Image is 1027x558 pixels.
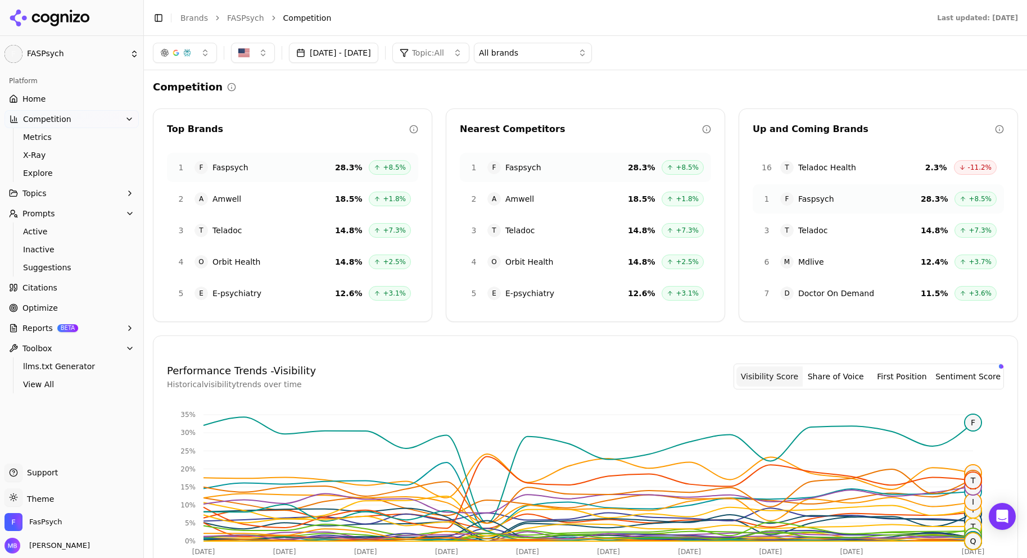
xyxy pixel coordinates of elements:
span: 3 [174,225,188,236]
a: llms.txt Generator [19,359,125,374]
a: FASPsych [227,12,264,24]
span: Inactive [23,244,121,255]
tspan: 0% [185,537,196,545]
span: Suggestions [23,262,121,273]
span: Reports [22,323,53,334]
img: United States [238,47,250,58]
span: +7.3% [969,226,992,235]
span: FASPsych [27,49,125,59]
button: Prompts [4,205,139,223]
span: Amwell [505,193,534,205]
div: Up and Coming Brands [753,123,995,136]
span: Teladoc [212,225,242,236]
span: O [194,255,208,269]
span: Orbit Health [212,256,260,267]
span: F [965,415,981,430]
span: +3.1% [676,289,699,298]
span: Active [23,226,121,237]
a: Active [19,224,125,239]
button: Open user button [4,538,90,554]
span: O [965,471,981,487]
span: D [780,287,794,300]
button: [DATE] - [DATE] [289,43,378,63]
span: 14.8 % [628,256,655,267]
button: Visibility Score [736,366,803,387]
span: +8.5% [969,194,992,203]
span: 3 [760,225,773,236]
span: I [965,494,981,510]
a: Home [4,90,139,108]
span: 1 [760,193,773,205]
span: 6 [760,256,773,267]
h2: Competition [153,79,223,95]
span: A [194,192,208,206]
span: 12.6 % [628,288,655,299]
button: Topics [4,184,139,202]
span: F [4,45,22,63]
tspan: [DATE] [962,548,985,556]
span: 18.5 % [335,193,363,205]
span: T [194,224,208,237]
span: E [487,287,501,300]
span: Toolbox [22,343,52,354]
span: +3.1% [383,289,406,298]
button: Toolbox [4,339,139,357]
button: Share of Voice [803,366,869,387]
span: T [780,224,794,237]
span: FasPsych [29,517,62,527]
div: Nearest Competitors [460,123,702,136]
span: BETA [57,324,78,332]
span: T [965,519,981,534]
span: Optimize [22,302,58,314]
span: F [780,192,794,206]
button: Competition [4,110,139,128]
span: Support [22,467,58,478]
tspan: 35% [180,411,196,419]
span: 28.3 % [335,162,363,173]
span: 2 [467,193,481,205]
span: Faspsych [212,162,248,173]
tspan: [DATE] [354,548,377,556]
span: -11.2% [968,163,992,172]
button: First Position [869,366,935,387]
span: 4 [174,256,188,267]
tspan: [DATE] [597,548,620,556]
span: 3 [467,225,481,236]
span: 5 [467,288,481,299]
a: Brands [180,13,208,22]
div: Open Intercom Messenger [989,503,1016,530]
span: A [487,192,501,206]
tspan: [DATE] [678,548,701,556]
span: F [487,161,501,174]
tspan: 25% [180,447,196,455]
span: +7.3% [383,226,406,235]
span: Teladoc [798,225,827,236]
span: +1.8% [676,194,699,203]
a: Explore [19,165,125,181]
img: FasPsych [4,513,22,531]
span: 14.8 % [335,256,363,267]
span: M [780,255,794,269]
span: 1 [467,162,481,173]
a: Suggestions [19,260,125,275]
tspan: [DATE] [516,548,539,556]
span: Faspsych [798,193,834,205]
tspan: [DATE] [435,548,458,556]
span: Explore [23,167,121,179]
span: 2 [174,193,188,205]
span: +1.8% [383,194,406,203]
p: Historical visibility trends over time [167,379,316,390]
span: Doctor On Demand [798,288,874,299]
span: +2.5% [383,257,406,266]
span: 7 [760,288,773,299]
div: Top Brands [167,123,409,136]
span: 14.8 % [921,225,948,236]
tspan: [DATE] [840,548,863,556]
span: Citations [22,282,57,293]
span: Amwell [212,193,241,205]
span: Metrics [23,131,121,143]
span: +3.7% [969,257,992,266]
span: F [194,161,208,174]
span: Topic: All [412,47,444,58]
span: Theme [22,495,54,503]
